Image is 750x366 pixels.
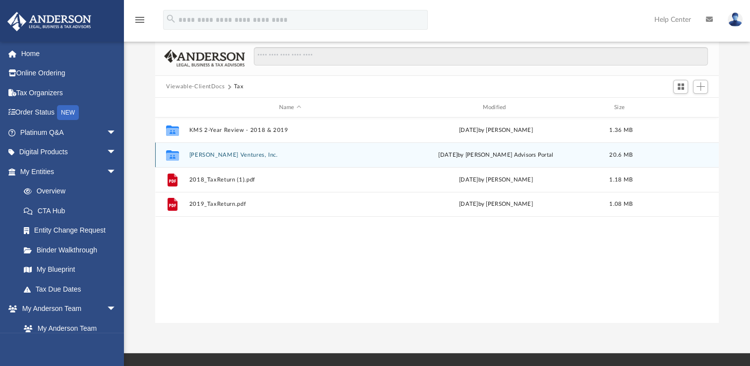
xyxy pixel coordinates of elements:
button: Viewable-ClientDocs [166,82,225,91]
div: [DATE] by [PERSON_NAME] [395,176,597,184]
a: My Anderson Teamarrow_drop_down [7,299,126,319]
span: arrow_drop_down [107,122,126,143]
div: Size [601,103,641,112]
div: Name [189,103,391,112]
span: 1.18 MB [609,177,633,183]
a: Order StatusNEW [7,103,131,123]
i: search [166,13,176,24]
span: 1.08 MB [609,201,633,207]
div: Modified [395,103,597,112]
a: CTA Hub [14,201,131,221]
a: My Anderson Team [14,318,121,338]
a: Binder Walkthrough [14,240,131,260]
span: arrow_drop_down [107,299,126,319]
div: id [160,103,184,112]
a: Entity Change Request [14,221,131,241]
a: Tax Due Dates [14,279,131,299]
a: Online Ordering [7,63,131,83]
button: [PERSON_NAME] Ventures, Inc. [189,152,391,158]
div: id [645,103,714,112]
span: 20.6 MB [609,152,633,158]
button: Switch to Grid View [673,80,688,94]
a: Tax Organizers [7,83,131,103]
div: grid [155,118,719,323]
div: [DATE] by [PERSON_NAME] [395,126,597,135]
i: menu [134,14,146,26]
a: Overview [14,182,131,201]
a: Digital Productsarrow_drop_down [7,142,131,162]
span: arrow_drop_down [107,142,126,163]
div: NEW [57,105,79,120]
img: Anderson Advisors Platinum Portal [4,12,94,31]
button: Tax [234,82,244,91]
button: Add [693,80,708,94]
a: My Blueprint [14,260,126,280]
button: KMS 2-Year Review - 2018 & 2019 [189,127,391,133]
span: 1.36 MB [609,127,633,133]
img: User Pic [728,12,743,27]
a: menu [134,19,146,26]
input: Search files and folders [254,47,708,66]
button: 2019_TaxReturn.pdf [189,201,391,207]
div: [DATE] by [PERSON_NAME] Advisors Portal [395,151,597,160]
a: Home [7,44,131,63]
a: Platinum Q&Aarrow_drop_down [7,122,131,142]
a: My Entitiesarrow_drop_down [7,162,131,182]
button: 2018_TaxReturn (1).pdf [189,177,391,183]
span: arrow_drop_down [107,162,126,182]
div: [DATE] by [PERSON_NAME] [395,200,597,209]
